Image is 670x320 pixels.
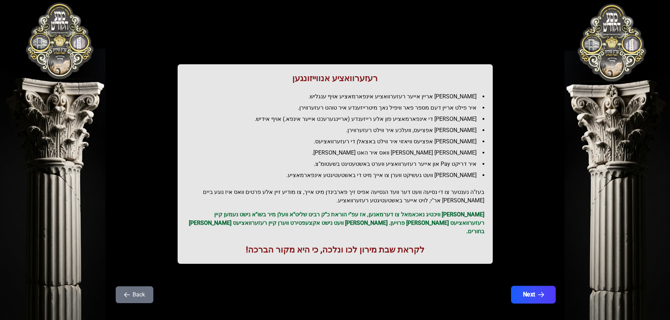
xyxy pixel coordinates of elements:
[192,149,484,157] li: [PERSON_NAME] [PERSON_NAME] וואס איר האט [PERSON_NAME].
[192,104,484,112] li: איר פילט אריין דעם מספר פאר וויפיל נאך מיטרייזענדע איר טוהט רעזערווירן.
[116,286,153,303] button: Back
[192,115,484,123] li: [PERSON_NAME] די אינפארמאציע פון אלע רייזענדע (אריינגערעכט אייער אינפא.) אויף אידיש.
[192,171,484,179] li: [PERSON_NAME] וועט געשיקט ווערן צו אייך מיט די באשטעטיגטע אינפארמאציע.
[192,92,484,101] li: [PERSON_NAME] אריין אייער רעזערוואציע אינפארמאציע אויף ענגליש.
[192,137,484,146] li: [PERSON_NAME] אפציעס וויאזוי איר ווילט באצאלן די רעזערוואציעס.
[186,210,484,236] p: [PERSON_NAME] וויכטיג נאכאמאל צו דערמאנען, אז עפ"י הוראת כ"ק רבינו שליט"א וועלן מיר בשו"א נישט נע...
[192,126,484,135] li: [PERSON_NAME] אפציעס, וועלכע איר ווילט רעזערווירן.
[186,73,484,84] h1: רעזערוואציע אנווייזונגען
[186,188,484,205] h2: בעז"ה נענטער צו די נסיעה וועט דער וועד הנסיעה אפיס זיך פארבינדן מיט אייך, צו מודיע זיין אלע פרטים...
[186,244,484,255] h1: לקראת שבת מירון לכו ונלכה, כי היא מקור הברכה!
[192,160,484,168] li: איר דריקט Pay און אייער רעזערוואציע ווערט באשטעטיגט בשעטומ"צ.
[511,286,555,303] button: Next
